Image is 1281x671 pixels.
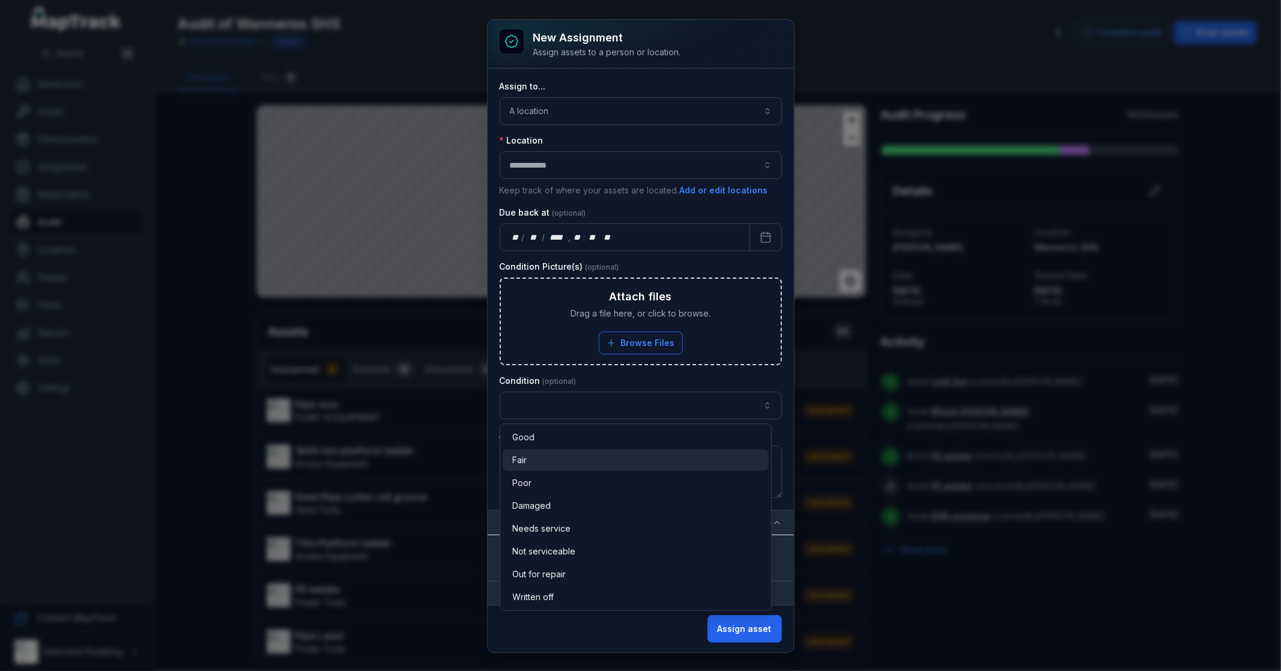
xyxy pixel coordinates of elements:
[512,523,571,535] span: Needs service
[512,545,575,557] span: Not serviceable
[512,454,527,466] span: Fair
[512,477,531,489] span: Poor
[512,500,551,512] span: Damaged
[512,431,535,443] span: Good
[512,591,554,603] span: Written off
[512,568,566,580] span: Out for repair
